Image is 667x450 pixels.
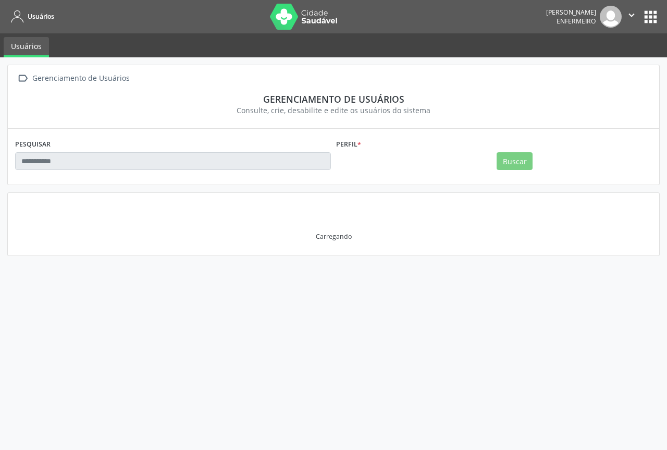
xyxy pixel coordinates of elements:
img: img [600,6,622,28]
span: Enfermeiro [557,17,596,26]
div: Gerenciamento de usuários [22,93,645,105]
label: Perfil [336,136,361,152]
div: Consulte, crie, desabilite e edite os usuários do sistema [22,105,645,116]
button: apps [641,8,660,26]
a:  Gerenciamento de Usuários [15,71,131,86]
label: PESQUISAR [15,136,51,152]
button: Buscar [497,152,533,170]
div: Carregando [316,232,352,241]
button:  [622,6,641,28]
div: [PERSON_NAME] [546,8,596,17]
a: Usuários [7,8,54,25]
a: Usuários [4,37,49,57]
span: Usuários [28,12,54,21]
i:  [626,9,637,21]
div: Gerenciamento de Usuários [30,71,131,86]
i:  [15,71,30,86]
